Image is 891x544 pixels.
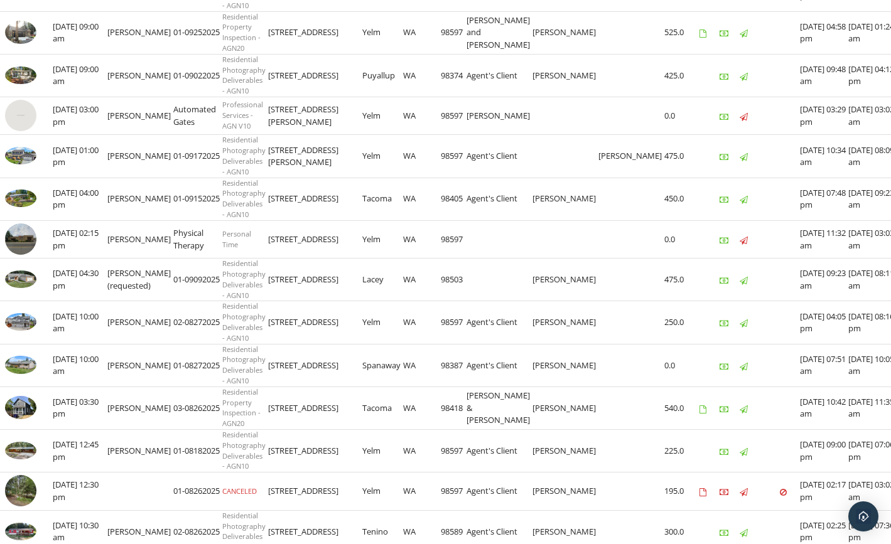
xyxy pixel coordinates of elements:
td: 195.0 [664,472,699,511]
span: Residential Photography Deliverables - AGN10 [222,55,266,95]
img: 9309328%2Fcover_photos%2F7R2scJ59fNdUUDFOuJNE%2Fsmall.jpeg [5,67,36,84]
td: Tacoma [362,387,403,429]
td: 475.0 [664,135,699,178]
td: 98597 [441,135,467,178]
td: 98597 [441,220,467,259]
td: 98503 [441,259,467,301]
td: WA [403,97,441,135]
td: [PERSON_NAME] [107,54,173,97]
td: 98597 [441,97,467,135]
td: Puyallup [362,54,403,97]
td: [DATE] 03:00 pm [53,97,107,135]
td: [STREET_ADDRESS] [268,54,362,97]
td: [STREET_ADDRESS][PERSON_NAME] [268,135,362,178]
td: [DATE] 09:00 am [53,11,107,54]
td: [DATE] 09:48 am [800,54,848,97]
span: Residential Photography Deliverables - AGN10 [222,259,266,299]
td: [PERSON_NAME] [107,430,173,472]
td: Yelm [362,97,403,135]
td: WA [403,387,441,429]
span: Residential Photography Deliverables - AGN10 [222,430,266,471]
td: [PERSON_NAME] (requested) [107,259,173,301]
img: streetview [5,475,36,506]
td: [DATE] 09:00 pm [800,430,848,472]
td: [PERSON_NAME] and [PERSON_NAME] [467,11,532,54]
td: [PERSON_NAME] [532,301,598,344]
td: [DATE] 02:17 pm [800,472,848,511]
td: WA [403,301,441,344]
td: [DATE] 01:00 pm [53,135,107,178]
td: [PERSON_NAME] [532,387,598,429]
td: [STREET_ADDRESS] [268,387,362,429]
td: [PERSON_NAME] & [PERSON_NAME] [467,387,532,429]
span: Residential Property Inspection - AGN20 [222,12,261,53]
span: Residential Photography Deliverables - AGN10 [222,178,266,219]
img: streetview [5,223,36,255]
td: 01-09022025 [173,54,222,97]
td: 250.0 [664,301,699,344]
td: [STREET_ADDRESS] [268,430,362,472]
td: WA [403,472,441,511]
td: [PERSON_NAME] [532,11,598,54]
td: [PERSON_NAME] [107,135,173,178]
td: [STREET_ADDRESS] [268,11,362,54]
span: Professional Services - AGN V10 [222,100,263,131]
td: [PERSON_NAME] [107,220,173,259]
td: [PERSON_NAME] [107,97,173,135]
td: Automated Gates [173,97,222,135]
td: [DATE] 10:42 am [800,387,848,429]
td: [PERSON_NAME] [107,11,173,54]
td: 03-08262025 [173,387,222,429]
img: streetview [5,100,36,131]
img: 9346094%2Fcover_photos%2Fs4DQ6t5ePn34Waz1Ekyb%2Fsmall.jpg [5,396,36,420]
td: [STREET_ADDRESS][PERSON_NAME] [268,97,362,135]
td: [STREET_ADDRESS] [268,344,362,387]
td: 0.0 [664,220,699,259]
td: [PERSON_NAME] [532,344,598,387]
td: WA [403,430,441,472]
td: [DATE] 07:48 pm [800,178,848,220]
td: [STREET_ADDRESS] [268,178,362,220]
td: WA [403,344,441,387]
td: [DATE] 04:00 pm [53,178,107,220]
td: [PERSON_NAME] [598,135,664,178]
td: [DATE] 12:30 pm [53,472,107,511]
td: Agent's Client [467,430,532,472]
span: Residential Property Inspection - AGN20 [222,387,261,428]
td: 01-08262025 [173,472,222,511]
td: [PERSON_NAME] [107,387,173,429]
td: Yelm [362,135,403,178]
span: Personal Time [222,229,251,249]
td: 98597 [441,11,467,54]
img: 9314841%2Fcover_photos%2FPM5Hch8sJ2vsnUnW1qeR%2Fsmall.jpeg [5,523,36,540]
td: 0.0 [664,344,699,387]
td: [PERSON_NAME] [532,472,598,511]
td: 01-09092025 [173,259,222,301]
td: 01-09172025 [173,135,222,178]
td: Lacey [362,259,403,301]
span: Residential Photography Deliverables - AGN10 [222,135,266,176]
td: Physical Therapy [173,220,222,259]
td: Agent's Client [467,135,532,178]
td: 01-09152025 [173,178,222,220]
td: [PERSON_NAME] [467,97,532,135]
td: [DATE] 03:30 pm [53,387,107,429]
td: 98597 [441,472,467,511]
td: [STREET_ADDRESS] [268,472,362,511]
td: [DATE] 09:00 am [53,54,107,97]
td: Tacoma [362,178,403,220]
div: Open Intercom Messenger [848,501,878,531]
td: [PERSON_NAME] [532,178,598,220]
td: [DATE] 11:32 am [800,220,848,259]
td: [STREET_ADDRESS] [268,301,362,344]
td: [DATE] 07:51 am [800,344,848,387]
td: Yelm [362,11,403,54]
td: 98597 [441,301,467,344]
td: [DATE] 03:29 pm [800,97,848,135]
td: Agent's Client [467,301,532,344]
span: Residential Photography Deliverables - AGN10 [222,301,266,342]
img: 9504326%2Fcover_photos%2FugKPux5DYGVGiVqgDxAR%2Fsmall.jpeg [5,147,36,164]
td: [STREET_ADDRESS] [268,220,362,259]
td: [DATE] 10:00 am [53,301,107,344]
td: 475.0 [664,259,699,301]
